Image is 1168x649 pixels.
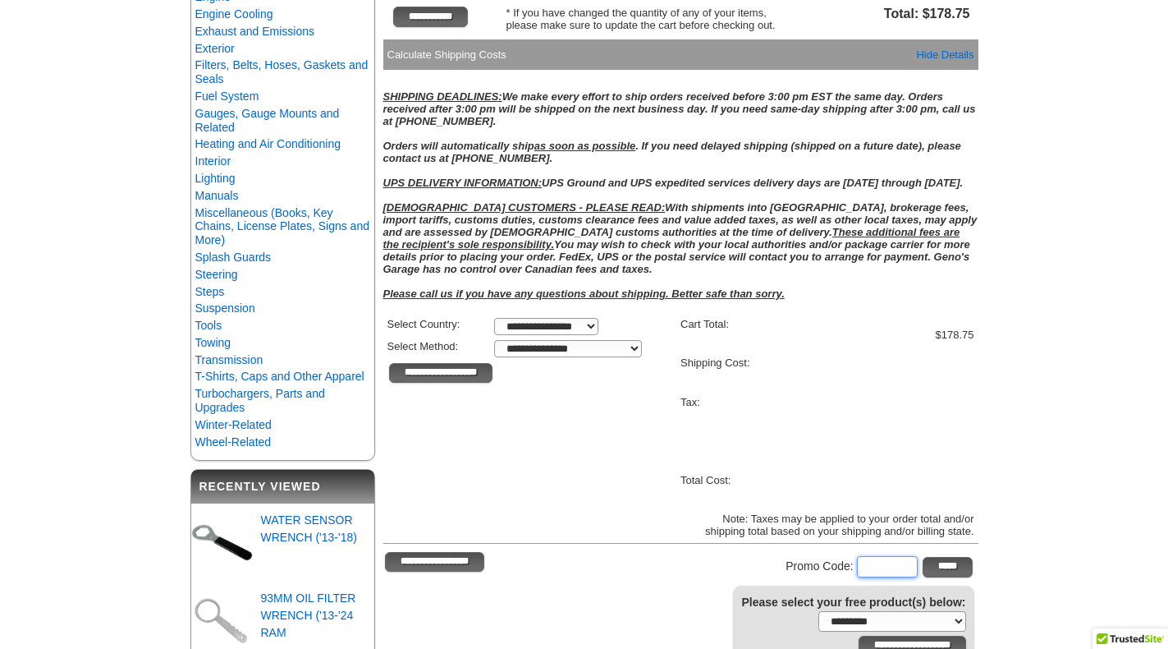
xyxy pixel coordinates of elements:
div: * If you have changed the quantity of any of your items, please make sure to update the cart befo... [498,7,802,31]
a: WATER SENSOR WRENCH ('13-'18) [261,513,357,544]
label: Total Cost: [680,474,779,486]
a: Exterior [195,42,235,55]
h2: Recently Viewed [191,470,374,504]
a: Manuals [195,189,239,202]
div: Calculate Shipping Costs [387,48,681,61]
label: Cart Total: [680,318,779,330]
a: Fuel System [195,90,259,103]
a: Wheel-Related [195,435,272,449]
a: Miscellaneous (Books, Key Chains, License Plates, Signs and More) [195,206,369,247]
u: Please call us if you have any questions about shipping. Better safe than sorry. [383,288,785,300]
a: Turbochargers, Parts and Upgrades [195,387,325,414]
a: Hide Details [916,48,973,61]
a: Steps [195,285,225,298]
label: Select Method: [387,340,486,352]
label: Tax: [680,396,779,408]
a: Winter-Related [195,418,272,431]
a: Gauges, Gauge Mounts and Related [195,107,340,134]
a: Heating and Air Conditioning [195,137,341,150]
img: WATER SENSOR WRENCH ('13-'18) [191,512,253,573]
a: Lighting [195,172,236,185]
label: Promo Code: [786,559,853,572]
a: Exhaust and Emissions [195,25,315,38]
u: SHIPPING DEADLINES: [383,90,502,103]
u: as soon as possible [534,140,636,152]
label: Select Country: [387,318,486,330]
u: UPS DELIVERY INFORMATION: [383,177,543,189]
div: Note: Taxes may be applied to your order total and/or shipping total based on your shipping and/o... [680,510,974,541]
a: Transmission [195,353,263,366]
a: Towing [195,336,231,349]
p: $178.75 [680,329,974,341]
label: Shipping Cost: [680,357,779,369]
a: Engine Cooling [195,7,273,21]
div: Total: $178.75 [863,7,970,21]
a: Steering [195,268,238,281]
a: T-Shirts, Caps and Other Apparel [195,370,364,383]
a: Splash Guards [195,251,272,264]
u: [DEMOGRAPHIC_DATA] CUSTOMERS - PLEASE READ: [383,201,666,214]
a: Filters, Belts, Hoses, Gaskets and Seals [195,58,369,85]
a: Suspension [195,301,255,315]
u: These additional fees are the recipient's sole responsibility. [383,226,960,251]
div: We make every effort to ship orders received before 3:00 pm EST the same day. Orders received aft... [383,78,978,312]
strong: Please select your free product(s) below: [741,596,965,609]
a: Interior [195,154,231,168]
a: Tools [195,319,222,332]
